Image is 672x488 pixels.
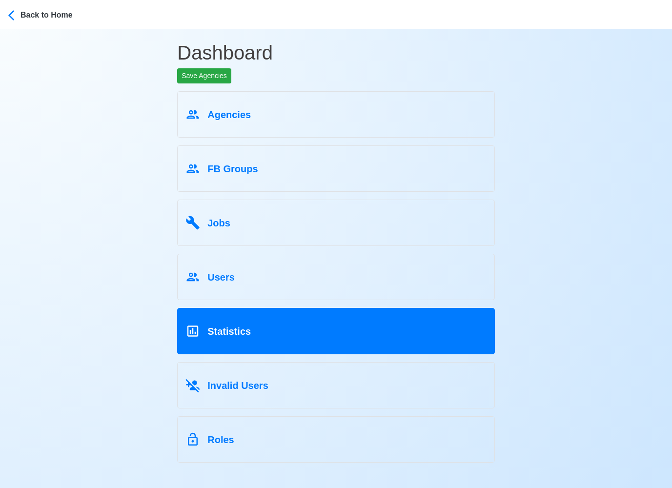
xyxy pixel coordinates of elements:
a: Invalid Users [177,362,495,408]
a: FB Groups [177,145,495,192]
a: Roles [177,416,495,463]
span: Invalid Users [207,380,268,391]
button: Save Agencies [177,68,231,83]
span: Roles [207,434,234,445]
a: Jobs [177,200,495,246]
span: Agencies [207,109,251,120]
div: Back to Home [20,7,94,21]
button: Back to Home [8,3,94,26]
span: Jobs [207,218,230,228]
a: Users [177,254,495,300]
h1: Dashboard [177,29,495,68]
span: FB Groups [207,163,258,174]
span: Users [207,272,235,283]
a: Statistics [177,308,495,354]
a: Agencies [177,91,495,138]
span: Statistics [207,326,251,337]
